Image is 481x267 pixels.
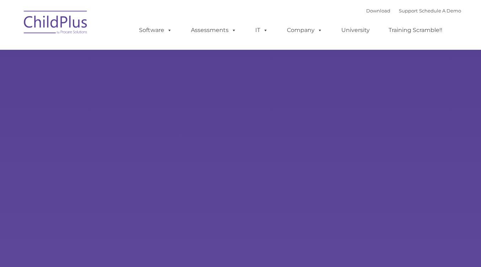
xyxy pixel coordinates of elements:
a: Software [132,23,179,37]
img: ChildPlus by Procare Solutions [20,6,91,41]
a: Download [366,8,390,14]
font: | [366,8,461,14]
a: Support [399,8,418,14]
a: Schedule A Demo [419,8,461,14]
a: IT [248,23,275,37]
a: Training Scramble!! [381,23,449,37]
a: Company [280,23,330,37]
a: University [334,23,377,37]
a: Assessments [184,23,244,37]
